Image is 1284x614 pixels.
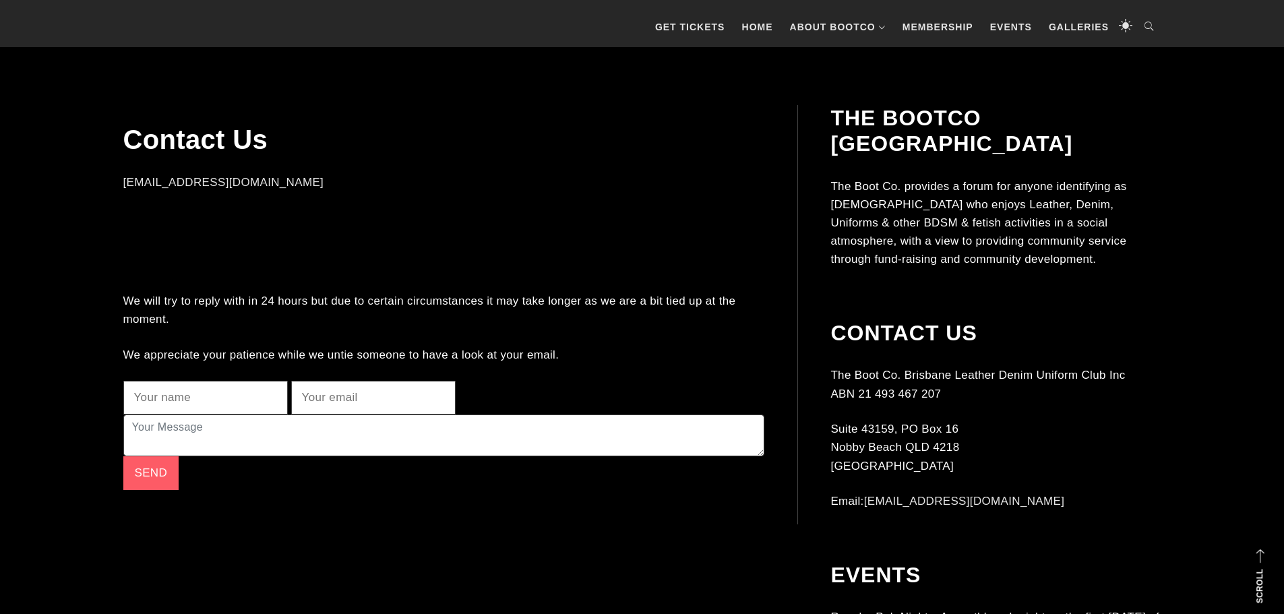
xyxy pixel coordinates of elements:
[830,320,1161,346] h2: Contact Us
[123,456,179,490] button: Send
[123,176,324,189] a: [EMAIL_ADDRESS][DOMAIN_NAME]
[864,495,1065,508] a: [EMAIL_ADDRESS][DOMAIN_NAME]
[1042,7,1115,47] a: Galleries
[896,7,980,47] a: Membership
[830,366,1161,402] p: The Boot Co. Brisbane Leather Denim Uniform Club Inc ABN 21 493 467 207
[830,420,1161,475] p: Suite 43159, PO Box 16 Nobby Beach QLD 4218 [GEOGRAPHIC_DATA]
[123,292,764,328] p: We will try to reply with in 24 hours but due to certain circumstances it may take longer as we a...
[123,346,764,364] p: We appreciate your patience while we untie someone to have a look at your email.
[735,7,780,47] a: Home
[830,492,1161,510] p: Email:
[830,105,1161,157] h2: The BootCo [GEOGRAPHIC_DATA]
[291,381,456,415] input: Your email
[1255,569,1264,603] strong: Scroll
[123,381,288,415] input: Your name
[830,562,1161,588] h2: Events
[983,7,1039,47] a: Events
[123,123,764,156] h1: Contact Us
[783,7,892,47] a: About BootCo
[127,209,356,256] iframe: fb:page Facebook Social Plugin
[648,7,732,47] a: GET TICKETS
[830,177,1161,269] p: The Boot Co. provides a forum for anyone identifying as [DEMOGRAPHIC_DATA] who enjoys Leather, De...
